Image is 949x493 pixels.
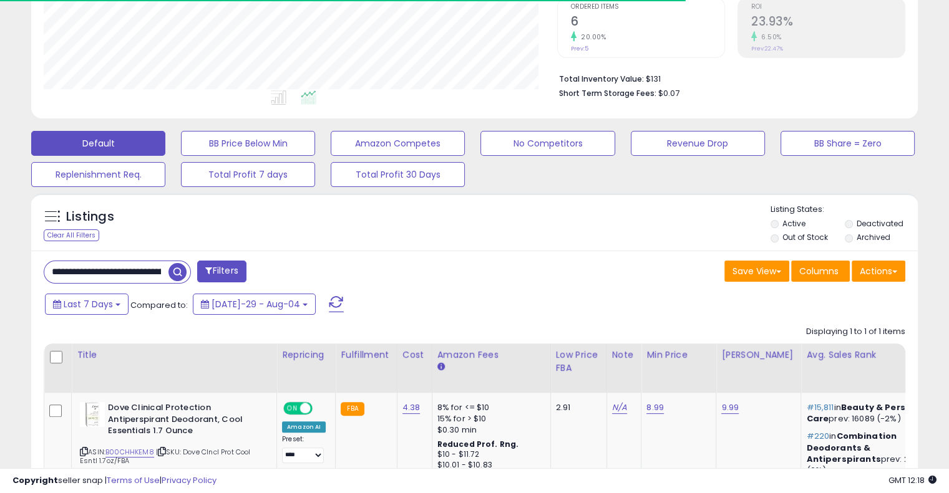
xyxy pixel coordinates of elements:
[751,14,905,31] h2: 23.93%
[556,402,597,413] div: 2.91
[806,348,933,361] div: Avg. Sales Rank
[130,299,188,311] span: Compared to:
[721,348,796,361] div: [PERSON_NAME]
[197,261,246,282] button: Filters
[888,474,937,486] span: 2025-08-12 12:18 GMT
[852,261,905,282] button: Actions
[282,421,326,433] div: Amazon AI
[631,131,765,156] button: Revenue Drop
[311,403,331,414] span: OFF
[181,162,315,187] button: Total Profit 7 days
[331,162,465,187] button: Total Profit 30 Days
[612,401,627,414] a: N/A
[437,402,541,413] div: 8% for <= $10
[559,74,644,84] b: Total Inventory Value:
[781,131,915,156] button: BB Share = Zero
[402,348,427,361] div: Cost
[108,402,260,440] b: Dove Clinical Protection Antiperspirant Deodorant, Cool Essentials 1.7 Ounce
[341,402,364,416] small: FBA
[571,14,724,31] h2: 6
[559,70,896,85] li: $131
[181,131,315,156] button: BB Price Below Min
[64,298,113,310] span: Last 7 Days
[285,403,300,414] span: ON
[782,232,828,242] label: Out of Stock
[31,131,165,156] button: Default
[437,439,519,449] b: Reduced Prof. Rng.
[12,474,58,486] strong: Copyright
[757,32,782,42] small: 6.50%
[806,430,829,442] span: #220
[212,298,300,310] span: [DATE]-29 - Aug-04
[480,131,615,156] button: No Competitors
[856,232,890,242] label: Archived
[771,204,918,216] p: Listing States:
[80,402,105,427] img: 41SGorlf4yL._SL40_.jpg
[12,475,217,487] div: seller snap | |
[66,208,114,226] h5: Listings
[806,401,925,424] span: Beauty & Personal Care
[646,401,664,414] a: 8.99
[791,261,850,282] button: Columns
[105,447,154,457] a: B00CHHKEM8
[282,435,326,463] div: Preset:
[437,413,541,424] div: 15% for > $10
[658,87,679,99] span: $0.07
[44,229,99,241] div: Clear All Filters
[193,294,316,315] button: [DATE]-29 - Aug-04
[107,474,160,486] a: Terms of Use
[799,265,839,277] span: Columns
[724,261,789,282] button: Save View
[806,431,928,476] p: in prev: 219 (0%)
[612,348,636,361] div: Note
[646,348,711,361] div: Min Price
[437,424,541,436] div: $0.30 min
[282,348,330,361] div: Repricing
[556,348,601,375] div: Low Price FBA
[80,447,251,466] span: | SKU: Dove Clncl Prot Cool Esntl 1.7oz/FBA
[162,474,217,486] a: Privacy Policy
[721,401,739,414] a: 9.99
[577,32,606,42] small: 20.00%
[341,348,391,361] div: Fulfillment
[751,45,783,52] small: Prev: 22.47%
[571,4,724,11] span: Ordered Items
[751,4,905,11] span: ROI
[437,348,545,361] div: Amazon Fees
[571,45,588,52] small: Prev: 5
[402,401,421,414] a: 4.38
[806,401,834,413] span: #15,811
[806,402,928,424] p: in prev: 16089 (-2%)
[806,326,905,338] div: Displaying 1 to 1 of 1 items
[782,218,805,229] label: Active
[45,294,129,315] button: Last 7 Days
[77,348,271,361] div: Title
[437,449,541,460] div: $10 - $11.72
[559,88,656,98] b: Short Term Storage Fees:
[806,430,897,464] span: Combination Deodorants & Antiperspirants
[856,218,903,229] label: Deactivated
[31,162,165,187] button: Replenishment Req.
[80,402,267,481] div: ASIN:
[437,361,445,373] small: Amazon Fees.
[331,131,465,156] button: Amazon Competes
